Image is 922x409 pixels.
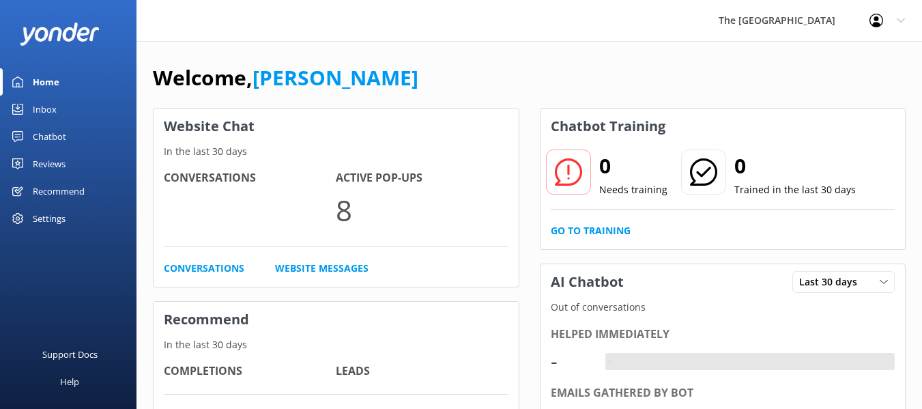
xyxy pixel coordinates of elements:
[734,150,856,182] h2: 0
[734,182,856,197] p: Trained in the last 30 days
[551,345,592,378] div: -
[541,264,634,300] h3: AI Chatbot
[60,368,79,395] div: Help
[20,23,99,45] img: yonder-white-logo.png
[551,384,895,402] div: Emails gathered by bot
[164,261,244,276] a: Conversations
[336,363,508,380] h4: Leads
[799,274,865,290] span: Last 30 days
[154,337,519,352] p: In the last 30 days
[33,178,85,205] div: Recommend
[336,169,508,187] h4: Active Pop-ups
[42,341,98,368] div: Support Docs
[599,182,667,197] p: Needs training
[154,302,519,337] h3: Recommend
[551,326,895,343] div: Helped immediately
[33,123,66,150] div: Chatbot
[541,109,676,144] h3: Chatbot Training
[253,64,418,91] a: [PERSON_NAME]
[153,61,418,94] h1: Welcome,
[275,261,369,276] a: Website Messages
[164,363,336,380] h4: Completions
[154,109,519,144] h3: Website Chat
[33,150,66,178] div: Reviews
[336,187,508,233] p: 8
[33,205,66,232] div: Settings
[599,150,667,182] h2: 0
[605,353,616,371] div: -
[164,169,336,187] h4: Conversations
[154,144,519,159] p: In the last 30 days
[551,223,631,238] a: Go to Training
[541,300,906,315] p: Out of conversations
[33,96,57,123] div: Inbox
[33,68,59,96] div: Home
